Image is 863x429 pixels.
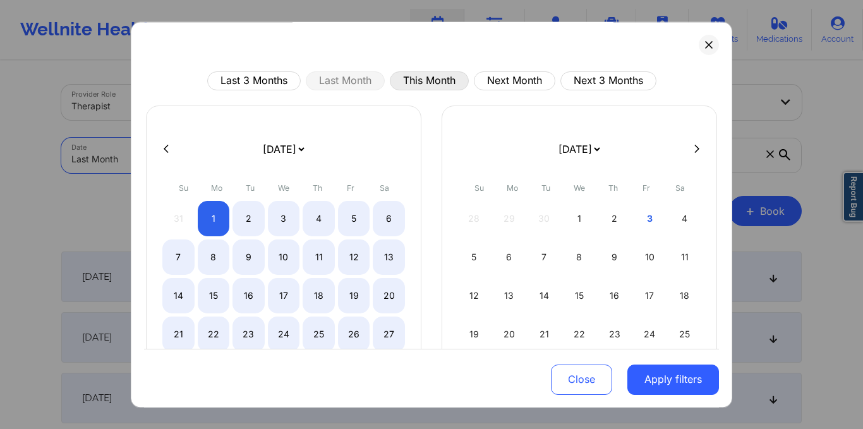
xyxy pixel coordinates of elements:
abbr: Thursday [608,183,618,193]
abbr: Monday [507,183,518,193]
div: Thu Oct 23 2025 [598,317,631,352]
div: Mon Sep 01 2025 [198,201,230,236]
div: Thu Oct 09 2025 [598,239,631,275]
div: Wed Oct 08 2025 [564,239,596,275]
div: Wed Sep 24 2025 [268,317,300,352]
abbr: Sunday [474,183,484,193]
div: Tue Sep 16 2025 [232,278,265,313]
div: Thu Sep 11 2025 [303,239,335,275]
div: Sat Sep 20 2025 [373,278,405,313]
div: Wed Oct 15 2025 [564,278,596,313]
div: Sat Oct 18 2025 [668,278,701,313]
div: Sun Oct 19 2025 [458,317,490,352]
div: Sat Sep 27 2025 [373,317,405,352]
div: Mon Sep 22 2025 [198,317,230,352]
div: Fri Sep 26 2025 [338,317,370,352]
div: Tue Sep 23 2025 [232,317,265,352]
button: Last 3 Months [207,71,301,90]
div: Mon Oct 20 2025 [493,317,526,352]
div: Thu Oct 02 2025 [598,201,631,236]
div: Sat Oct 11 2025 [668,239,701,275]
div: Wed Oct 01 2025 [564,201,596,236]
abbr: Friday [643,183,650,193]
div: Fri Oct 24 2025 [634,317,666,352]
div: Fri Oct 10 2025 [634,239,666,275]
button: Next 3 Months [560,71,656,90]
div: Sun Oct 12 2025 [458,278,490,313]
abbr: Friday [347,183,354,193]
abbr: Wednesday [278,183,289,193]
div: Tue Oct 14 2025 [528,278,560,313]
div: Sat Sep 13 2025 [373,239,405,275]
div: Mon Sep 08 2025 [198,239,230,275]
div: Mon Oct 13 2025 [493,278,526,313]
button: This Month [390,71,469,90]
div: Thu Sep 25 2025 [303,317,335,352]
div: Sun Sep 21 2025 [162,317,195,352]
div: Fri Oct 03 2025 [634,201,666,236]
abbr: Tuesday [246,183,255,193]
button: Apply filters [627,364,719,394]
div: Fri Sep 19 2025 [338,278,370,313]
div: Thu Sep 18 2025 [303,278,335,313]
abbr: Sunday [179,183,188,193]
div: Thu Sep 04 2025 [303,201,335,236]
div: Mon Sep 15 2025 [198,278,230,313]
abbr: Wednesday [574,183,585,193]
div: Thu Oct 16 2025 [598,278,631,313]
abbr: Monday [211,183,222,193]
div: Sun Sep 07 2025 [162,239,195,275]
div: Tue Oct 07 2025 [528,239,560,275]
div: Tue Oct 21 2025 [528,317,560,352]
div: Fri Sep 05 2025 [338,201,370,236]
div: Sat Oct 25 2025 [668,317,701,352]
abbr: Thursday [313,183,322,193]
button: Last Month [306,71,385,90]
abbr: Saturday [380,183,389,193]
div: Mon Oct 06 2025 [493,239,526,275]
div: Sat Sep 06 2025 [373,201,405,236]
div: Wed Sep 10 2025 [268,239,300,275]
div: Tue Sep 02 2025 [232,201,265,236]
div: Wed Oct 22 2025 [564,317,596,352]
div: Sun Oct 05 2025 [458,239,490,275]
button: Close [551,364,612,394]
abbr: Tuesday [541,183,550,193]
button: Next Month [474,71,555,90]
div: Sat Oct 04 2025 [668,201,701,236]
div: Sun Sep 14 2025 [162,278,195,313]
div: Fri Sep 12 2025 [338,239,370,275]
div: Wed Sep 17 2025 [268,278,300,313]
div: Tue Sep 09 2025 [232,239,265,275]
abbr: Saturday [675,183,685,193]
div: Fri Oct 17 2025 [634,278,666,313]
div: Wed Sep 03 2025 [268,201,300,236]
